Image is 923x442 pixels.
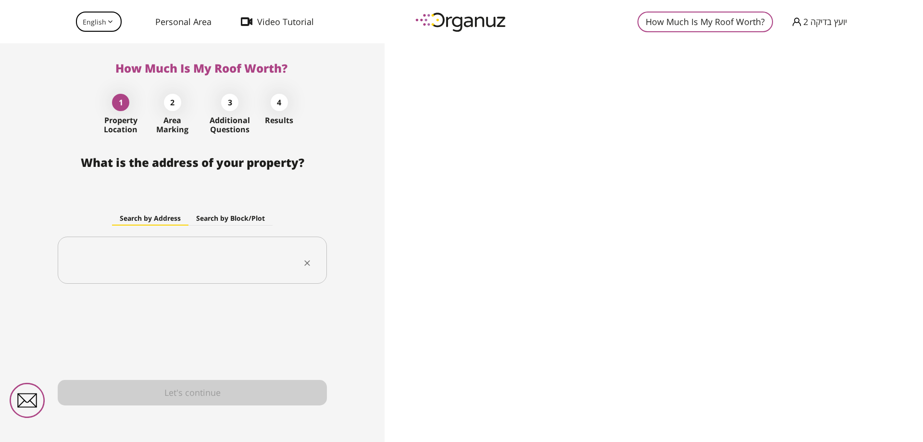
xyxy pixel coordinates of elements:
[76,8,122,35] div: English
[141,17,226,26] button: Personal Area
[257,17,314,26] span: Video Tutorial
[164,94,181,111] div: 2
[91,116,150,134] span: Property Location
[226,17,328,26] button: Video Tutorial
[150,116,195,134] span: Area Marking
[300,256,314,270] button: Clear
[155,17,212,26] span: Personal Area
[265,116,293,125] span: Results
[221,94,238,111] div: 3
[81,154,304,170] span: What is the address of your property?
[115,60,287,76] span: How Much Is My Roof Worth?
[637,12,773,32] button: How Much Is My Roof Worth?
[803,17,847,26] span: יועץ בדיקה 2
[409,9,514,35] img: logo
[195,116,265,134] span: Additional Questions
[112,94,129,111] div: 1
[792,16,847,28] button: יועץ בדיקה 2
[188,211,273,226] button: Search by Block/Plot
[112,211,188,226] button: Search by Address
[271,94,288,111] div: 4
